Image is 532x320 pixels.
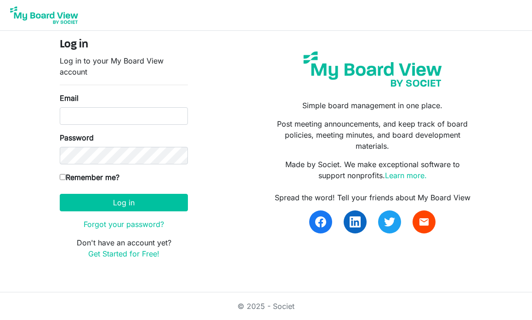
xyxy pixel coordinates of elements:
label: Remember me? [60,172,119,183]
img: linkedin.svg [350,216,361,227]
p: Post meeting announcements, and keep track of board policies, meeting minutes, and board developm... [273,118,472,151]
p: Made by Societ. We make exceptional software to support nonprofits. [273,159,472,181]
h4: Log in [60,38,188,52]
p: Log in to your My Board View account [60,55,188,77]
span: email [419,216,430,227]
a: Learn more. [385,171,427,180]
input: Remember me? [60,174,66,180]
label: Email [60,93,79,104]
p: Simple board management in one place. [273,100,472,111]
img: my-board-view-societ.svg [298,46,447,93]
div: Spread the word! Tell your friends about My Board View [273,192,472,203]
a: Forgot your password? [84,220,164,229]
a: © 2025 - Societ [238,302,294,311]
a: Get Started for Free! [88,249,159,258]
p: Don't have an account yet? [60,237,188,259]
img: twitter.svg [384,216,395,227]
label: Password [60,132,94,143]
img: facebook.svg [315,216,326,227]
img: My Board View Logo [7,4,81,27]
button: Log in [60,194,188,211]
a: email [413,210,436,233]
